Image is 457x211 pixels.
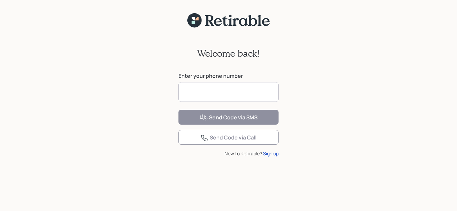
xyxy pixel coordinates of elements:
div: Sign up [263,150,279,157]
div: Send Code via SMS [200,114,257,122]
div: Send Code via Call [201,134,256,142]
button: Send Code via Call [178,130,279,145]
button: Send Code via SMS [178,110,279,125]
div: New to Retirable? [178,150,279,157]
h2: Welcome back! [197,48,260,59]
label: Enter your phone number [178,72,279,79]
